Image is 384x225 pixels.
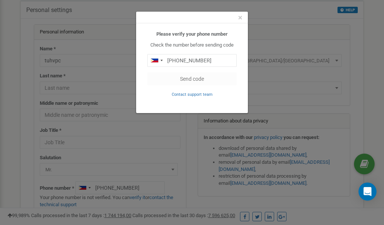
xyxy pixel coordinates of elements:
[147,42,237,49] p: Check the number before sending code
[147,72,237,85] button: Send code
[238,13,242,22] span: ×
[147,54,237,67] input: 0905 123 4567
[172,92,213,97] small: Contact support team
[156,31,228,37] b: Please verify your phone number
[172,91,213,97] a: Contact support team
[238,14,242,22] button: Close
[148,54,165,66] div: Telephone country code
[358,183,376,201] div: Open Intercom Messenger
